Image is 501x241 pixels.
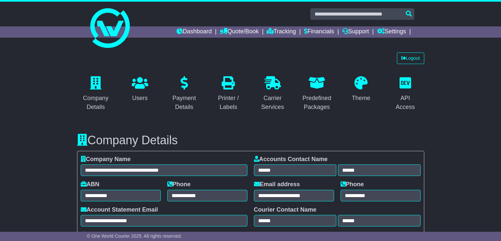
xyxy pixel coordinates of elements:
[209,74,247,114] a: Printer / Labels
[81,156,131,163] label: Company Name
[258,94,287,112] div: Carrier Services
[87,233,182,239] span: © One World Courier 2025. All rights reserved.
[348,74,375,105] a: Theme
[81,94,110,112] div: Company Details
[391,94,420,112] div: API Access
[81,206,158,214] label: Account Statement Email
[254,74,292,114] a: Carrier Services
[220,26,259,38] a: Quote/Book
[342,26,369,38] a: Support
[298,74,336,114] a: Predefined Packages
[170,94,199,112] div: Payment Details
[386,74,424,114] a: API Access
[341,181,364,188] label: Phone
[214,94,243,112] div: Printer / Labels
[132,94,148,103] div: Users
[267,26,296,38] a: Tracking
[254,181,300,188] label: Email address
[254,156,328,163] label: Accounts Contact Name
[167,181,191,188] label: Phone
[81,181,99,188] label: ABN
[77,74,115,114] a: Company Details
[77,134,424,147] h3: Company Details
[397,52,424,64] a: Logout
[304,26,334,38] a: Financials
[302,94,331,112] div: Predefined Packages
[352,94,370,103] div: Theme
[165,74,203,114] a: Payment Details
[377,26,406,38] a: Settings
[127,74,153,105] a: Users
[177,26,212,38] a: Dashboard
[254,206,317,214] label: Courier Contact Name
